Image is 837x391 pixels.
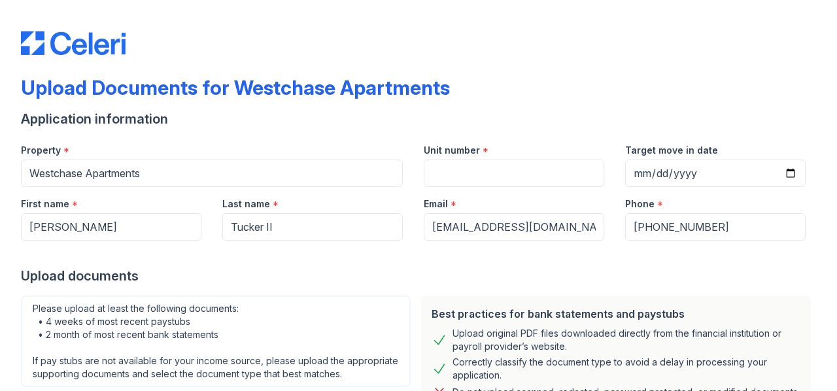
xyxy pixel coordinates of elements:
[222,197,270,211] label: Last name
[21,144,61,157] label: Property
[424,144,480,157] label: Unit number
[21,296,411,387] div: Please upload at least the following documents: • 4 weeks of most recent paystubs • 2 month of mo...
[453,356,800,382] div: Correctly classify the document type to avoid a delay in processing your application.
[432,306,800,322] div: Best practices for bank statements and paystubs
[625,197,655,211] label: Phone
[453,327,800,353] div: Upload original PDF files downloaded directly from the financial institution or payroll provider’...
[625,144,718,157] label: Target move in date
[21,110,816,128] div: Application information
[424,197,448,211] label: Email
[21,76,450,99] div: Upload Documents for Westchase Apartments
[21,197,69,211] label: First name
[21,31,126,55] img: CE_Logo_Blue-a8612792a0a2168367f1c8372b55b34899dd931a85d93a1a3d3e32e68fde9ad4.png
[21,267,816,285] div: Upload documents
